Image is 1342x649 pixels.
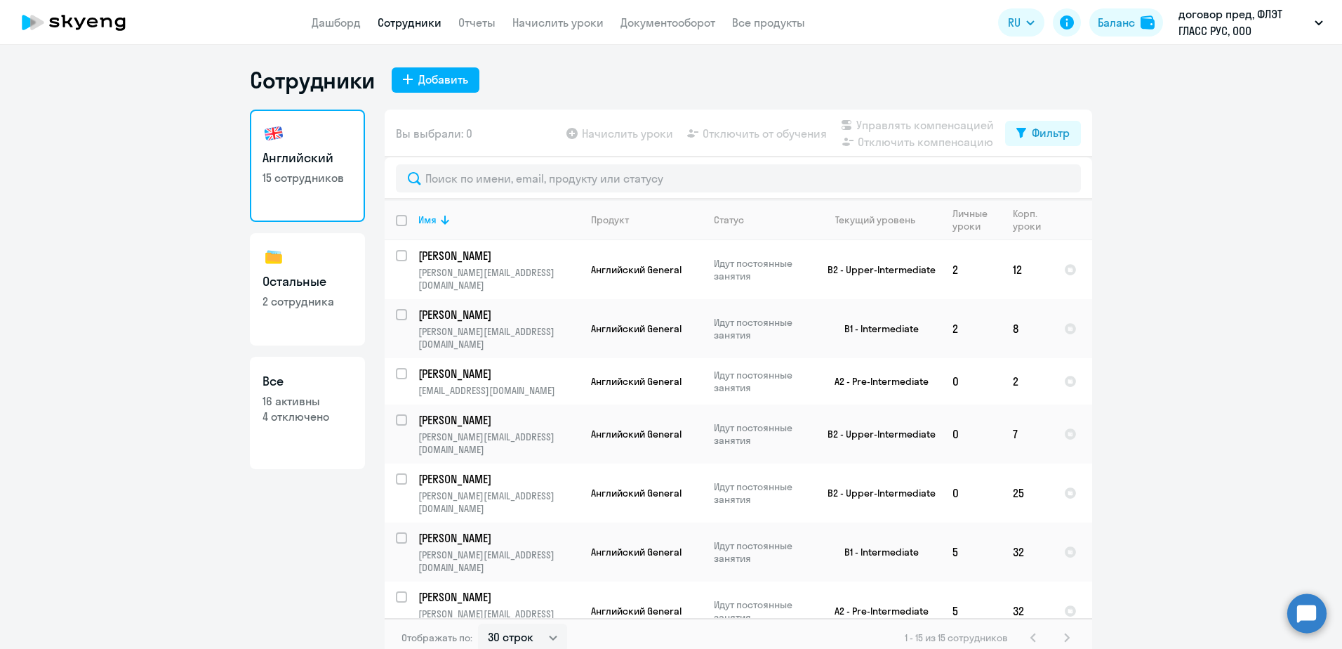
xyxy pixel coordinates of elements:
h3: Остальные [263,273,352,291]
div: Имя [418,214,579,226]
p: Идут постоянные занятия [714,598,810,624]
td: A2 - Pre-Intermediate [811,358,941,405]
a: Все16 активны4 отключено [250,357,365,469]
td: 2 [941,240,1002,299]
a: [PERSON_NAME] [418,471,579,487]
img: balance [1141,15,1155,29]
td: B2 - Upper-Intermediate [811,464,941,523]
a: Отчеты [458,15,496,29]
p: 4 отключено [263,409,352,424]
p: Идут постоянные занятия [714,257,810,282]
button: RU [998,8,1044,37]
button: Фильтр [1005,121,1081,146]
a: Английский15 сотрудников [250,110,365,222]
div: Продукт [591,214,629,226]
p: Идут постоянные занятия [714,316,810,341]
span: RU [1008,14,1021,31]
span: Английский General [591,428,682,440]
td: 0 [941,405,1002,464]
p: [PERSON_NAME] [418,366,577,381]
td: 0 [941,464,1002,523]
a: [PERSON_NAME] [418,412,579,428]
a: Начислить уроки [512,15,604,29]
span: Английский General [591,375,682,388]
td: 0 [941,358,1002,405]
td: B2 - Upper-Intermediate [811,405,941,464]
td: 5 [941,582,1002,641]
p: 2 сотрудника [263,294,352,309]
p: [PERSON_NAME][EMAIL_ADDRESS][DOMAIN_NAME] [418,266,579,291]
img: others [263,246,285,268]
div: Баланс [1098,14,1135,31]
p: [PERSON_NAME][EMAIL_ADDRESS][DOMAIN_NAME] [418,325,579,350]
p: 16 активны [263,393,352,409]
span: Английский General [591,487,682,499]
td: 5 [941,523,1002,582]
span: Английский General [591,322,682,335]
span: Отображать по: [401,631,472,644]
td: 7 [1002,405,1053,464]
a: Документооборот [620,15,715,29]
td: B1 - Intermediate [811,299,941,358]
div: Личные уроки [952,207,1001,232]
td: 2 [941,299,1002,358]
div: Имя [418,214,437,226]
div: Добавить [418,71,468,88]
a: Дашборд [312,15,361,29]
div: Текущий уровень [822,214,941,226]
td: B2 - Upper-Intermediate [811,240,941,299]
p: Идут постоянные занятия [714,539,810,565]
button: договор пред, ФЛЭТ ГЛАСС РУС, ООО [1171,6,1330,39]
div: Корп. уроки [1013,207,1052,232]
a: Сотрудники [378,15,441,29]
p: [EMAIL_ADDRESS][DOMAIN_NAME] [418,384,579,397]
a: [PERSON_NAME] [418,366,579,381]
a: [PERSON_NAME] [418,307,579,322]
span: Английский General [591,605,682,617]
td: B1 - Intermediate [811,523,941,582]
span: Вы выбрали: 0 [396,125,472,142]
button: Добавить [392,67,479,93]
td: A2 - Pre-Intermediate [811,582,941,641]
td: 25 [1002,464,1053,523]
span: Английский General [591,546,682,558]
p: [PERSON_NAME][EMAIL_ADDRESS][DOMAIN_NAME] [418,608,579,633]
td: 2 [1002,358,1053,405]
div: Статус [714,214,744,226]
a: Все продукты [732,15,805,29]
p: Идут постоянные занятия [714,480,810,506]
p: [PERSON_NAME] [418,412,577,428]
p: [PERSON_NAME] [418,248,577,263]
div: Фильтр [1032,124,1070,141]
p: Идут постоянные занятия [714,369,810,394]
span: Английский General [591,263,682,276]
td: 8 [1002,299,1053,358]
a: Остальные2 сотрудника [250,233,365,346]
h1: Сотрудники [250,66,375,94]
div: Корп. уроки [1013,207,1043,232]
div: Текущий уровень [835,214,915,226]
a: [PERSON_NAME] [418,589,579,605]
td: 12 [1002,240,1053,299]
td: 32 [1002,582,1053,641]
p: Идут постоянные занятия [714,421,810,447]
a: [PERSON_NAME] [418,248,579,263]
p: [PERSON_NAME][EMAIL_ADDRESS][DOMAIN_NAME] [418,490,579,515]
td: 32 [1002,523,1053,582]
a: [PERSON_NAME] [418,530,579,546]
h3: Английский [263,149,352,167]
div: Личные уроки [952,207,992,232]
button: Балансbalance [1089,8,1163,37]
div: Статус [714,214,810,226]
p: [PERSON_NAME][EMAIL_ADDRESS][DOMAIN_NAME] [418,549,579,574]
input: Поиск по имени, email, продукту или статусу [396,164,1081,192]
p: [PERSON_NAME][EMAIL_ADDRESS][DOMAIN_NAME] [418,431,579,456]
h3: Все [263,372,352,391]
p: [PERSON_NAME] [418,530,577,546]
div: Продукт [591,214,702,226]
p: [PERSON_NAME] [418,471,577,487]
p: 15 сотрудников [263,170,352,185]
img: english [263,122,285,145]
span: 1 - 15 из 15 сотрудников [905,631,1008,644]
